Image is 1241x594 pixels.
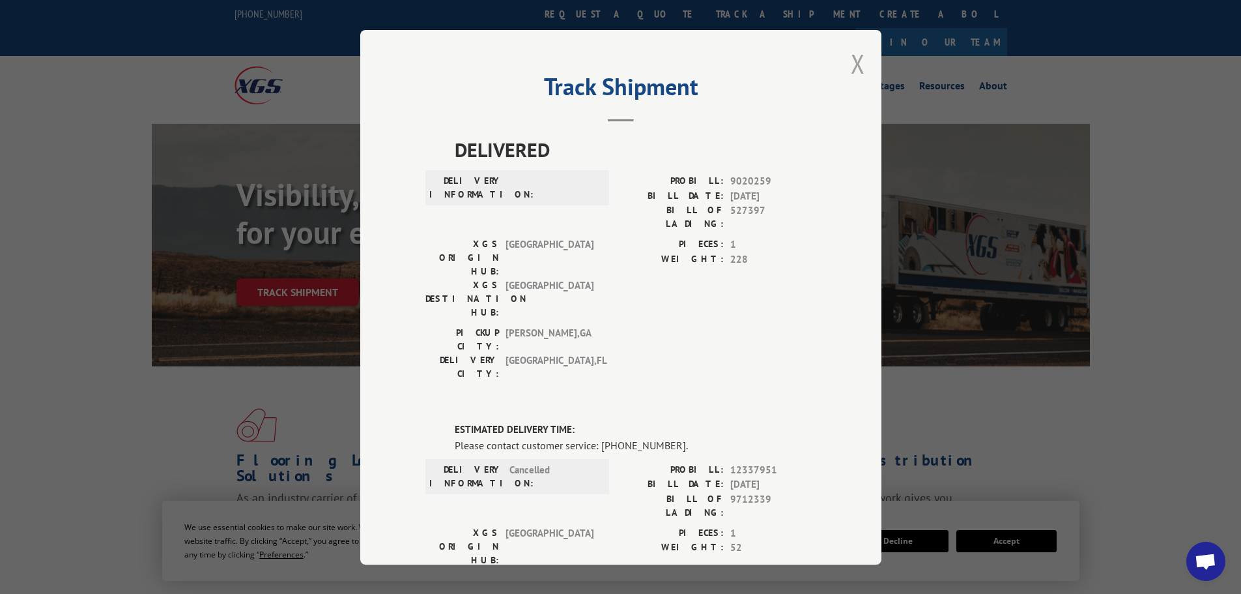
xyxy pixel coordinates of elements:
[730,462,816,477] span: 12337951
[621,541,724,556] label: WEIGHT:
[429,174,503,201] label: DELIVERY INFORMATION:
[506,278,593,319] span: [GEOGRAPHIC_DATA]
[425,78,816,102] h2: Track Shipment
[730,203,816,231] span: 527397
[455,135,816,164] span: DELIVERED
[425,237,499,278] label: XGS ORIGIN HUB:
[621,526,724,541] label: PIECES:
[1186,542,1225,581] div: Open chat
[730,237,816,252] span: 1
[425,278,499,319] label: XGS DESTINATION HUB:
[730,174,816,189] span: 9020259
[455,423,816,438] label: ESTIMATED DELIVERY TIME:
[730,477,816,492] span: [DATE]
[621,174,724,189] label: PROBILL:
[621,237,724,252] label: PIECES:
[509,462,597,490] span: Cancelled
[730,541,816,556] span: 52
[621,462,724,477] label: PROBILL:
[506,237,593,278] span: [GEOGRAPHIC_DATA]
[425,326,499,353] label: PICKUP CITY:
[621,252,724,267] label: WEIGHT:
[730,526,816,541] span: 1
[455,437,816,453] div: Please contact customer service: [PHONE_NUMBER].
[621,492,724,519] label: BILL OF LADING:
[621,188,724,203] label: BILL DATE:
[730,188,816,203] span: [DATE]
[621,203,724,231] label: BILL OF LADING:
[425,526,499,567] label: XGS ORIGIN HUB:
[506,526,593,567] span: [GEOGRAPHIC_DATA]
[429,462,503,490] label: DELIVERY INFORMATION:
[506,326,593,353] span: [PERSON_NAME] , GA
[506,353,593,381] span: [GEOGRAPHIC_DATA] , FL
[621,477,724,492] label: BILL DATE:
[425,353,499,381] label: DELIVERY CITY:
[730,252,816,267] span: 228
[730,492,816,519] span: 9712339
[851,46,865,81] button: Close modal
